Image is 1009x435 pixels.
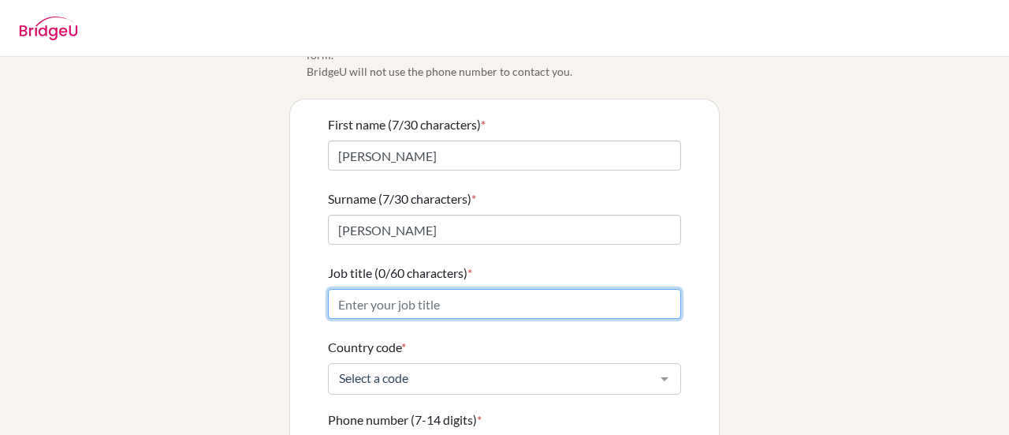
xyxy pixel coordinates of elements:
[328,115,486,134] label: First name (7/30 characters)
[335,370,649,386] span: Select a code
[328,338,406,357] label: Country code
[328,264,472,283] label: Job title (0/60 characters)
[19,17,78,40] img: BridgeU logo
[328,411,482,429] label: Phone number (7-14 digits)
[328,215,681,245] input: Enter your surname
[328,289,681,319] input: Enter your job title
[328,141,681,171] input: Enter your first name
[328,189,476,208] label: Surname (7/30 characters)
